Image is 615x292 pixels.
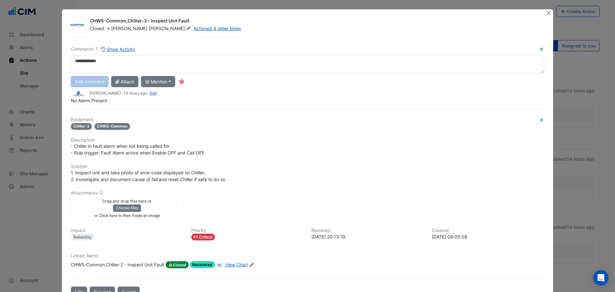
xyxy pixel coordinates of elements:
[71,123,92,130] span: Chiller-2
[94,123,130,130] span: CHWS-Common
[71,253,544,259] h6: Linked Alerts
[89,90,157,96] small: [PERSON_NAME] - -
[71,228,184,233] h6: Impact
[71,117,544,122] h6: Equipment
[113,204,141,212] button: Choose files
[111,26,147,31] span: [PERSON_NAME]
[249,263,254,267] fa-icon: Edit Linked Alerts
[225,262,248,267] span: View Chart
[71,98,107,103] span: No Alarm Present
[71,190,544,196] h6: Attachments: 0
[190,261,215,268] span: Recovered
[71,143,204,155] span: - Chiller in fault alarm when not being called for - Rule trigger: Fault Alarm active when Enable...
[106,26,110,31] span: ->
[545,9,552,16] button: Close
[191,228,304,233] h6: Priority
[216,261,248,268] a: View Chart
[124,91,147,96] span: 2025-08-26 20:13:27
[90,26,104,31] span: Closed
[593,270,609,286] div: Open Intercom Messenger
[90,18,538,25] div: CHWS-Common,Chiller-2 - Inspect Unit Fault
[191,234,215,240] div: P1 Critical
[432,233,545,240] div: [DATE] 08:05:08
[94,213,160,218] small: or Click here to then Paste an image
[311,233,424,240] div: [DATE] 20:13:19
[70,22,85,28] img: Alerton
[166,261,189,268] span: Closed
[71,90,87,97] img: Leading Edge Automation
[101,46,135,53] button: Show Activity
[311,228,424,233] h6: Resolved
[71,234,94,240] div: Reliability
[71,170,225,182] span: 1. Inspect unit and take photo of error code displayed on Chiller; 2. Investigate and document ca...
[141,76,175,87] button: @ Mention
[432,228,545,233] h6: Created
[102,199,152,204] small: Drag and drop files here or
[193,26,241,31] a: Actioned 4 other times
[149,25,192,32] span: [PERSON_NAME]
[71,138,544,143] h6: Description
[150,91,157,96] a: Edit
[179,79,184,85] div: Tooltip anchor
[71,261,164,268] div: CHWS-Common,Chiller-2 - Inspect Unit Fault
[71,46,135,53] div: Comments: 1
[71,164,544,169] h6: Solution
[111,76,138,87] button: Attach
